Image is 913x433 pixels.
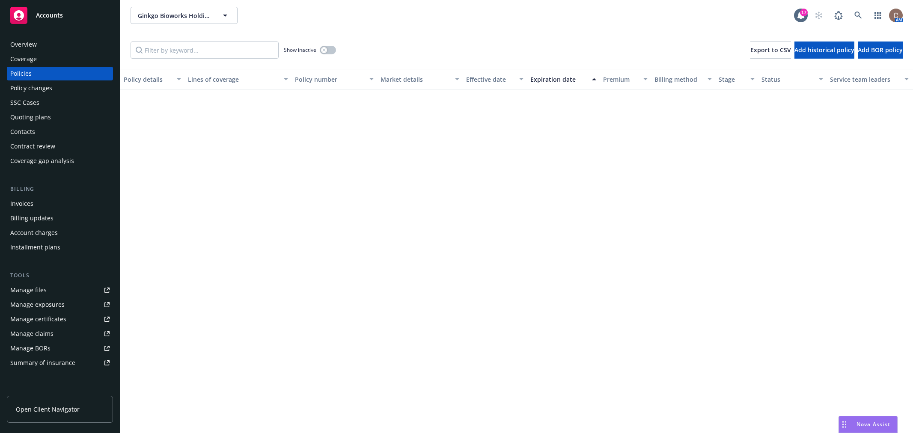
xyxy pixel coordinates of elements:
[16,405,80,414] span: Open Client Navigator
[7,298,113,311] a: Manage exposures
[7,139,113,153] a: Contract review
[7,312,113,326] a: Manage certificates
[10,38,37,51] div: Overview
[856,421,890,428] span: Nova Assist
[10,67,32,80] div: Policies
[7,283,113,297] a: Manage files
[463,69,527,89] button: Effective date
[7,38,113,51] a: Overview
[839,416,850,433] div: Drag to move
[7,327,113,341] a: Manage claims
[10,312,66,326] div: Manage certificates
[750,46,791,54] span: Export to CSV
[291,69,377,89] button: Policy number
[10,298,65,311] div: Manage exposures
[10,211,54,225] div: Billing updates
[184,69,291,89] button: Lines of coverage
[603,75,638,84] div: Premium
[381,75,450,84] div: Market details
[131,7,238,24] button: Ginkgo Bioworks Holdings, Inc.
[10,125,35,139] div: Contacts
[10,240,60,254] div: Installment plans
[10,341,51,355] div: Manage BORs
[800,9,808,16] div: 17
[7,271,113,280] div: Tools
[284,46,316,53] span: Show inactive
[7,226,113,240] a: Account charges
[7,240,113,254] a: Installment plans
[7,197,113,211] a: Invoices
[7,67,113,80] a: Policies
[719,75,745,84] div: Stage
[36,12,63,19] span: Accounts
[7,356,113,370] a: Summary of insurance
[10,283,47,297] div: Manage files
[850,7,867,24] a: Search
[120,69,184,89] button: Policy details
[527,69,600,89] button: Expiration date
[124,75,172,84] div: Policy details
[761,75,814,84] div: Status
[7,125,113,139] a: Contacts
[839,416,898,433] button: Nova Assist
[7,341,113,355] a: Manage BORs
[7,110,113,124] a: Quoting plans
[7,96,113,110] a: SSC Cases
[858,42,903,59] button: Add BOR policy
[295,75,364,84] div: Policy number
[10,139,55,153] div: Contract review
[715,69,758,89] button: Stage
[10,110,51,124] div: Quoting plans
[377,69,463,89] button: Market details
[600,69,651,89] button: Premium
[869,7,886,24] a: Switch app
[651,69,715,89] button: Billing method
[7,52,113,66] a: Coverage
[758,69,827,89] button: Status
[794,42,854,59] button: Add historical policy
[530,75,587,84] div: Expiration date
[131,42,279,59] input: Filter by keyword...
[7,185,113,193] div: Billing
[10,52,37,66] div: Coverage
[7,81,113,95] a: Policy changes
[10,197,33,211] div: Invoices
[654,75,702,84] div: Billing method
[10,327,54,341] div: Manage claims
[830,75,899,84] div: Service team leaders
[858,46,903,54] span: Add BOR policy
[10,226,58,240] div: Account charges
[7,154,113,168] a: Coverage gap analysis
[10,154,74,168] div: Coverage gap analysis
[138,11,212,20] span: Ginkgo Bioworks Holdings, Inc.
[794,46,854,54] span: Add historical policy
[7,211,113,225] a: Billing updates
[830,7,847,24] a: Report a Bug
[10,81,52,95] div: Policy changes
[10,356,75,370] div: Summary of insurance
[7,387,113,395] div: Analytics hub
[10,96,39,110] div: SSC Cases
[827,69,912,89] button: Service team leaders
[188,75,279,84] div: Lines of coverage
[466,75,514,84] div: Effective date
[7,3,113,27] a: Accounts
[889,9,903,22] img: photo
[750,42,791,59] button: Export to CSV
[810,7,827,24] a: Start snowing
